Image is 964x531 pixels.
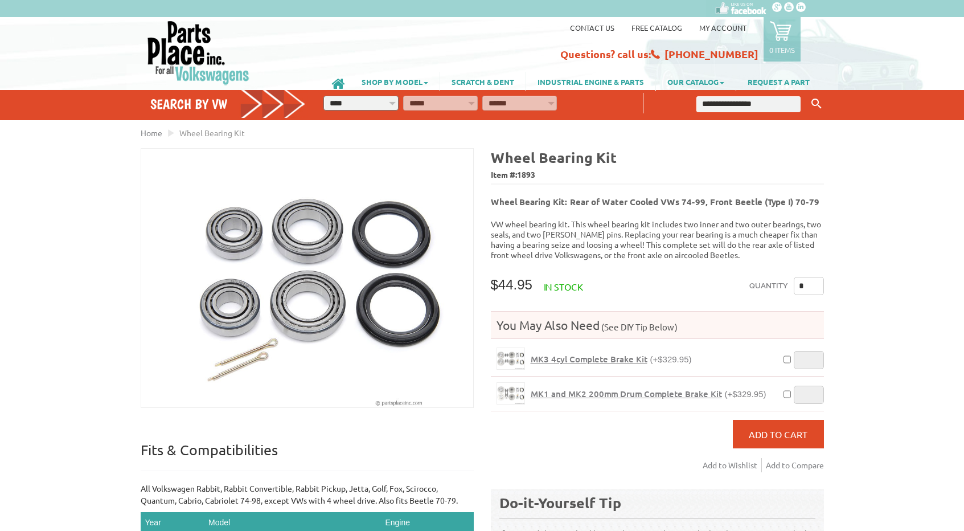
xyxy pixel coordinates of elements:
[491,317,824,333] h4: You May Also Need
[517,169,535,179] span: 1893
[491,148,617,166] b: Wheel Bearing Kit
[570,23,614,32] a: Contact us
[650,354,692,364] span: (+$329.95)
[699,23,746,32] a: My Account
[491,167,824,183] span: Item #:
[497,348,524,369] img: MK3 4cyl Complete Brake Kit
[531,353,647,365] span: MK3 4cyl Complete Brake Kit
[764,17,801,62] a: 0 items
[440,72,526,91] a: SCRATCH & DENT
[491,219,824,260] p: VW wheel bearing kit. This wheel bearing kit includes two inner and two outer bearings, two seals...
[736,72,821,91] a: REQUEST A PART
[725,389,766,399] span: (+$329.95)
[146,20,251,85] img: Parts Place Inc!
[491,277,532,292] span: $44.95
[497,382,525,405] a: MK1 and MK2 200mm Drum Complete Brake Kit
[531,389,766,399] a: MK1 and MK2 200mm Drum Complete Brake Kit(+$329.95)
[749,428,807,440] span: Add to Cart
[749,277,788,295] label: Quantity
[531,354,692,365] a: MK3 4cyl Complete Brake Kit(+$329.95)
[179,128,245,138] span: Wheel Bearing Kit
[808,95,825,113] button: Keyword Search
[491,196,819,207] b: Wheel Bearing Kit: Rear of Water Cooled VWs 74-99, Front Beetle (Type I) 70-79
[631,23,682,32] a: Free Catalog
[150,96,306,112] h4: Search by VW
[497,348,525,370] a: MK3 4cyl Complete Brake Kit
[497,383,524,404] img: MK1 and MK2 200mm Drum Complete Brake Kit
[703,458,762,472] a: Add to Wishlist
[141,483,474,507] p: All Volkswagen Rabbit, Rabbit Convertible, Rabbit Pickup, Jetta, Golf, Fox, Scirocco, Quantum, Ca...
[766,458,824,472] a: Add to Compare
[141,128,162,138] a: Home
[499,493,621,512] b: Do-it-Yourself Tip
[526,72,655,91] a: INDUSTRIAL ENGINE & PARTS
[600,321,678,332] span: (See DIY Tip Below)
[141,441,474,471] p: Fits & Compatibilities
[141,149,473,407] img: Wheel Bearing Kit
[350,72,440,91] a: SHOP BY MODEL
[769,45,795,55] p: 0 items
[544,281,583,292] span: In stock
[531,388,722,399] span: MK1 and MK2 200mm Drum Complete Brake Kit
[733,420,824,448] button: Add to Cart
[656,72,736,91] a: OUR CATALOG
